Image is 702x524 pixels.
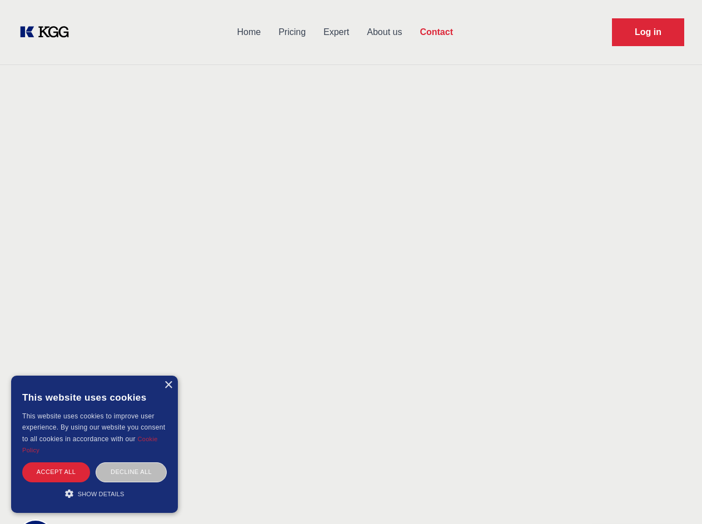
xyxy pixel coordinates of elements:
a: Home [228,18,270,47]
div: Decline all [96,462,167,482]
a: KOL Knowledge Platform: Talk to Key External Experts (KEE) [18,23,78,41]
div: Show details [22,488,167,499]
a: Contact [411,18,462,47]
span: Show details [78,491,125,497]
div: Accept all [22,462,90,482]
iframe: Chat Widget [646,471,702,524]
span: This website uses cookies to improve user experience. By using our website you consent to all coo... [22,412,165,443]
div: Close [164,381,172,390]
a: Pricing [270,18,315,47]
div: This website uses cookies [22,384,167,411]
a: Request Demo [612,18,684,46]
a: Expert [315,18,358,47]
a: Cookie Policy [22,436,158,453]
a: About us [358,18,411,47]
